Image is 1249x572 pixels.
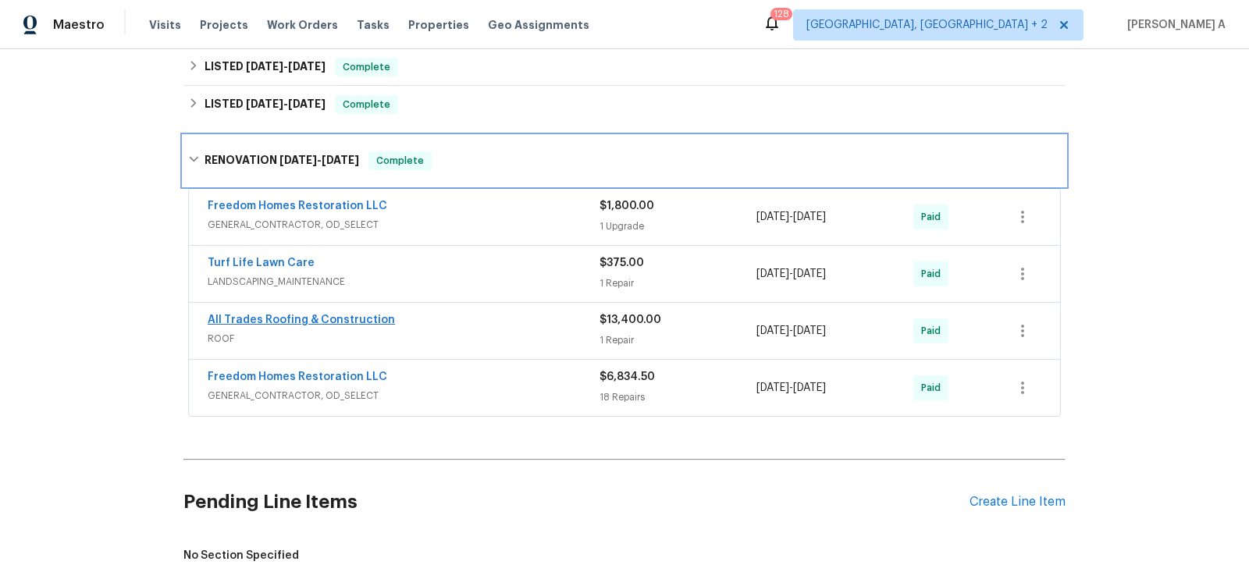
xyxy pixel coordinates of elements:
[246,98,326,109] span: -
[756,323,826,339] span: -
[921,209,947,225] span: Paid
[208,331,600,346] span: ROOF
[488,17,589,33] span: Geo Assignments
[208,388,600,403] span: GENERAL_CONTRACTOR, OD_SELECT
[793,268,826,279] span: [DATE]
[205,58,326,76] h6: LISTED
[793,211,826,222] span: [DATE]
[806,17,1048,33] span: [GEOGRAPHIC_DATA], [GEOGRAPHIC_DATA] + 2
[1121,17,1226,33] span: [PERSON_NAME] A
[267,17,338,33] span: Work Orders
[200,17,248,33] span: Projects
[756,211,789,222] span: [DATE]
[208,258,315,268] a: Turf Life Lawn Care
[183,136,1066,186] div: RENOVATION [DATE]-[DATE]Complete
[279,155,317,165] span: [DATE]
[756,380,826,396] span: -
[183,86,1066,123] div: LISTED [DATE]-[DATE]Complete
[288,98,326,109] span: [DATE]
[774,6,789,22] div: 128
[600,275,756,291] div: 1 Repair
[600,218,756,234] div: 1 Upgrade
[208,274,600,290] span: LANDSCAPING_MAINTENANCE
[208,371,387,382] a: Freedom Homes Restoration LLC
[246,98,283,109] span: [DATE]
[208,217,600,233] span: GENERAL_CONTRACTOR, OD_SELECT
[149,17,181,33] span: Visits
[205,151,359,170] h6: RENOVATION
[600,201,654,211] span: $1,800.00
[208,201,387,211] a: Freedom Homes Restoration LLC
[183,48,1066,86] div: LISTED [DATE]-[DATE]Complete
[208,314,395,325] a: All Trades Roofing & Construction
[600,389,756,405] div: 18 Repairs
[408,17,469,33] span: Properties
[756,325,789,336] span: [DATE]
[246,61,326,72] span: -
[53,17,105,33] span: Maestro
[183,466,970,538] h2: Pending Line Items
[793,325,826,336] span: [DATE]
[205,95,326,114] h6: LISTED
[336,59,397,75] span: Complete
[246,61,283,72] span: [DATE]
[600,332,756,348] div: 1 Repair
[279,155,359,165] span: -
[756,209,826,225] span: -
[600,258,644,268] span: $375.00
[921,323,947,339] span: Paid
[921,380,947,396] span: Paid
[336,97,397,112] span: Complete
[370,153,430,169] span: Complete
[322,155,359,165] span: [DATE]
[600,314,661,325] span: $13,400.00
[970,495,1066,510] div: Create Line Item
[288,61,326,72] span: [DATE]
[756,382,789,393] span: [DATE]
[756,268,789,279] span: [DATE]
[183,548,1066,563] span: No Section Specified
[793,382,826,393] span: [DATE]
[600,371,655,382] span: $6,834.50
[357,20,390,30] span: Tasks
[756,266,826,282] span: -
[921,266,947,282] span: Paid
